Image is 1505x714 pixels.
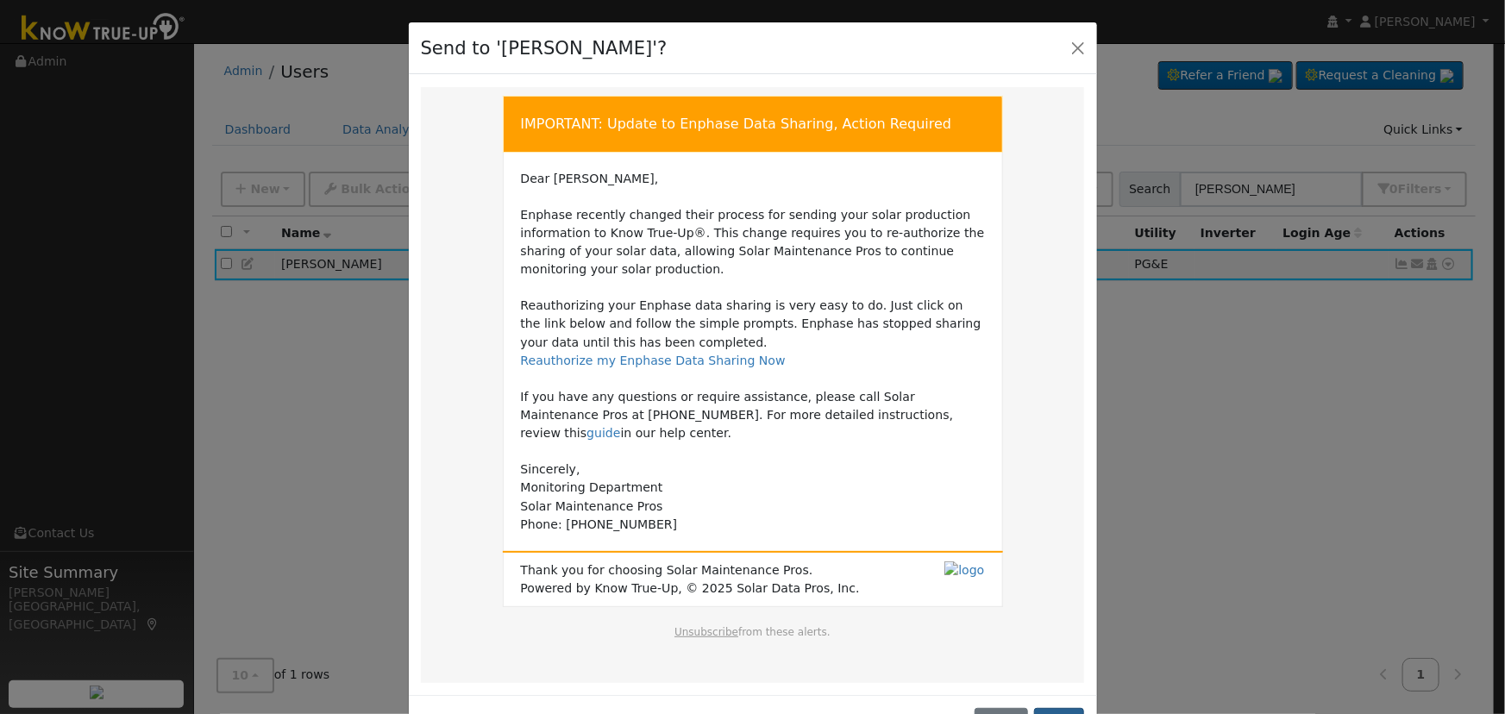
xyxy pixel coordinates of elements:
a: guide [586,426,620,440]
span: Thank you for choosing Solar Maintenance Pros. Powered by Know True-Up, © 2025 Solar Data Pros, Inc. [521,561,860,598]
td: from these alerts. [520,624,986,657]
a: Unsubscribe [674,626,738,638]
img: logo [944,561,984,579]
td: IMPORTANT: Update to Enphase Data Sharing, Action Required [503,96,1002,152]
td: Dear [PERSON_NAME], Enphase recently changed their process for sending your solar production info... [521,170,985,534]
h4: Send to '[PERSON_NAME]'? [421,34,668,62]
a: Reauthorize my Enphase Data Sharing Now [521,354,786,367]
button: Close [1066,35,1090,60]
